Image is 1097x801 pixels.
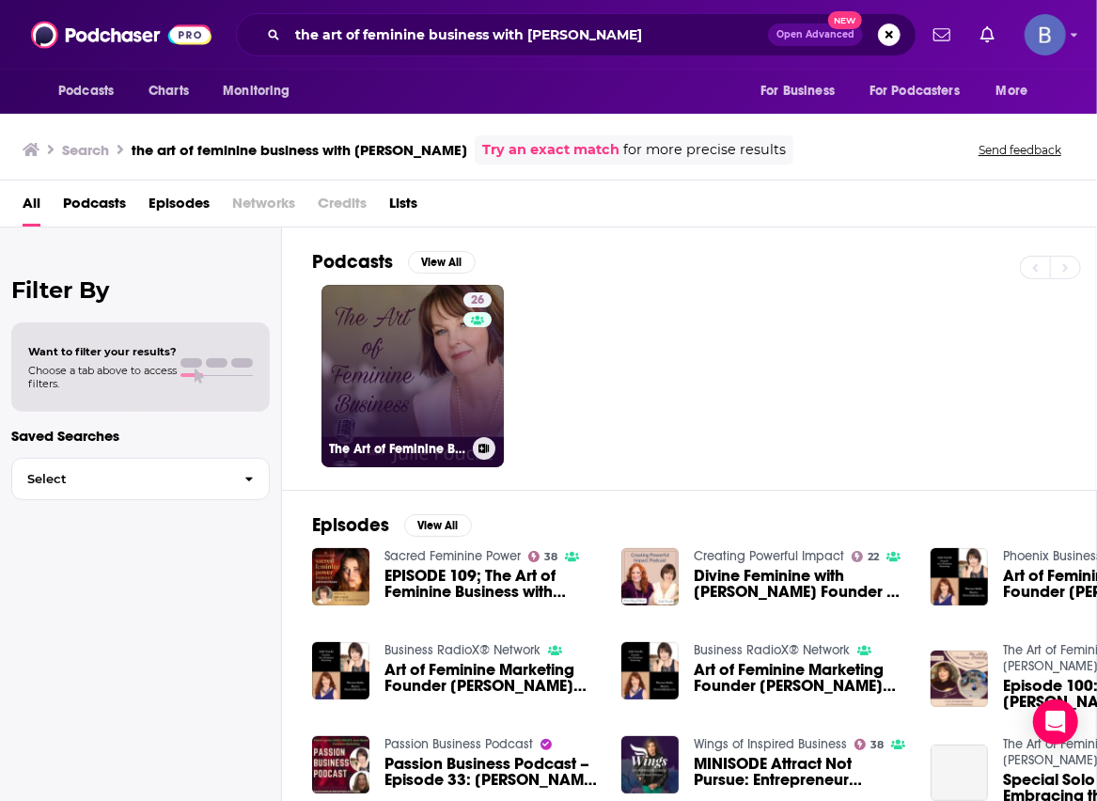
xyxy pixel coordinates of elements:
span: EPISODE 109; The Art of Feminine Business with [PERSON_NAME] [384,568,599,600]
img: Art of Feminine Marketing Founder Julie Foucht and Business Mentor Therese Skelly [931,548,988,605]
input: Search podcasts, credits, & more... [288,20,768,50]
span: Monitoring [223,78,290,104]
a: Episodes [149,188,210,227]
a: 38 [528,551,558,562]
button: open menu [210,73,314,109]
a: Creating Powerful Impact [694,548,844,564]
span: Logged in as BTallent [1025,14,1066,55]
a: Business RadioX® Network [694,642,850,658]
a: PodcastsView All [312,250,476,274]
span: 22 [868,553,879,561]
button: Open AdvancedNew [768,24,863,46]
button: View All [404,514,472,537]
div: Open Intercom Messenger [1033,699,1078,745]
span: Want to filter your results? [28,345,177,358]
a: Try an exact match [482,139,619,161]
button: open menu [747,73,858,109]
a: 26The Art of Feminine Business with [PERSON_NAME] [321,285,504,467]
h3: The Art of Feminine Business with [PERSON_NAME] [329,441,465,457]
a: 38 [854,739,885,750]
img: Art of Feminine Marketing Founder Julie Foucht and Business Mentor Therese Skelly [312,642,369,699]
img: Passion Business Podcast – Episode 33: Julie Foucht – The Art of Feminine Marketing [312,736,369,793]
span: Art of Feminine Marketing Founder [PERSON_NAME] and Business Mentor [PERSON_NAME] [694,662,908,694]
a: Show notifications dropdown [926,19,958,51]
h3: Search [62,141,109,159]
h2: Episodes [312,513,389,537]
span: Passion Business Podcast – Episode 33: [PERSON_NAME] – The Art of Feminine Marketing [384,756,599,788]
a: Business RadioX® Network [384,642,541,658]
span: Select [12,473,229,485]
span: Choose a tab above to access filters. [28,364,177,390]
span: MINISODE Attract Not Pursue: Entrepreneur [PERSON_NAME] on The Art of Feminine Marketing [694,756,908,788]
img: MINISODE Attract Not Pursue: Entrepreneur Julie Foucht on The Art of Feminine Marketing [621,736,679,793]
a: Art of Feminine Marketing Founder Julie Foucht and Business Mentor Therese Skelly [694,662,908,694]
span: Art of Feminine Marketing Founder [PERSON_NAME] and Business Mentor [PERSON_NAME] [384,662,599,694]
a: Podcasts [63,188,126,227]
span: Networks [232,188,295,227]
a: Divine Feminine with Julie Foucht Founder of The Art of Feminine Business [694,568,908,600]
button: open menu [857,73,987,109]
span: 38 [870,741,884,749]
a: Show notifications dropdown [973,19,1002,51]
span: Open Advanced [776,30,854,39]
h2: Filter By [11,276,270,304]
img: User Profile [1025,14,1066,55]
span: 26 [471,291,484,310]
a: EpisodesView All [312,513,472,537]
span: For Business [760,78,835,104]
a: Lists [389,188,417,227]
span: 38 [544,553,557,561]
span: Credits [318,188,367,227]
span: Podcasts [58,78,114,104]
span: For Podcasters [870,78,960,104]
button: Send feedback [973,142,1067,158]
span: Divine Feminine with [PERSON_NAME] Founder of The Art of Feminine Business [694,568,908,600]
button: Show profile menu [1025,14,1066,55]
img: Episode 100: Julie Foucht’s 3 Core Principles Behind the Art of Feminine Marketing [931,651,988,708]
button: View All [408,251,476,274]
img: Divine Feminine with Julie Foucht Founder of The Art of Feminine Business [621,548,679,605]
button: open menu [983,73,1052,109]
a: EPISODE 109; The Art of Feminine Business with Julie Foucht [384,568,599,600]
img: Podchaser - Follow, Share and Rate Podcasts [31,17,212,53]
div: Search podcasts, credits, & more... [236,13,917,56]
a: Passion Business Podcast – Episode 33: Julie Foucht – The Art of Feminine Marketing [384,756,599,788]
a: Passion Business Podcast [384,736,533,752]
span: New [828,11,862,29]
p: Saved Searches [11,427,270,445]
h2: Podcasts [312,250,393,274]
span: More [996,78,1028,104]
a: MINISODE Attract Not Pursue: Entrepreneur Julie Foucht on The Art of Feminine Marketing [694,756,908,788]
a: All [23,188,40,227]
span: Charts [149,78,189,104]
a: Sacred Feminine Power [384,548,521,564]
button: open menu [45,73,138,109]
img: Art of Feminine Marketing Founder Julie Foucht and Business Mentor Therese Skelly [621,642,679,699]
a: 26 [463,292,492,307]
span: for more precise results [623,139,786,161]
a: 22 [852,551,880,562]
button: Select [11,458,270,500]
a: Wings of Inspired Business [694,736,847,752]
img: EPISODE 109; The Art of Feminine Business with Julie Foucht [312,548,369,605]
h3: the art of feminine business with [PERSON_NAME] [132,141,467,159]
a: Art of Feminine Marketing Founder Julie Foucht and Business Mentor Therese Skelly [384,662,599,694]
a: Charts [136,73,200,109]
